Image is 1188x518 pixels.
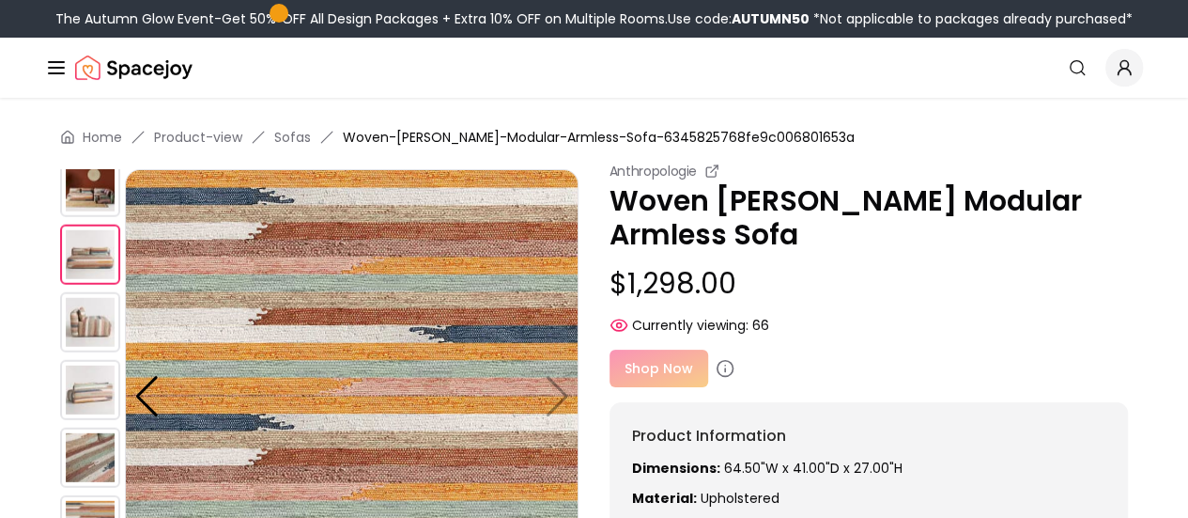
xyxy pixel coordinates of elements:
[55,9,1133,28] div: The Autumn Glow Event-Get 50% OFF All Design Packages + Extra 10% OFF on Multiple Rooms.
[609,267,1129,301] p: $1,298.00
[60,225,120,285] img: https://storage.googleapis.com/spacejoy-main/assets/6345825768fe9c006801653a/product_2_fa2k6ej595k
[752,316,769,335] span: 66
[274,128,311,147] a: Sofas
[83,128,122,147] a: Home
[668,9,810,28] span: Use code:
[632,459,720,478] strong: Dimensions:
[45,38,1143,98] nav: Global
[609,162,697,181] small: Anthropologie
[810,9,1133,28] span: *Not applicable to packages already purchased*
[60,157,120,217] img: https://storage.googleapis.com/spacejoy-main/assets/6345825768fe9c006801653a/product_1_jhg96b8fgoh
[154,128,242,147] a: Product-view
[60,360,120,420] img: https://storage.googleapis.com/spacejoy-main/assets/6345825768fe9c006801653a/product_4_i4p5gn8gg3ob
[632,489,697,508] strong: Material:
[609,184,1129,252] p: Woven [PERSON_NAME] Modular Armless Sofa
[75,49,193,86] a: Spacejoy
[343,128,855,147] span: Woven-[PERSON_NAME]-Modular-Armless-Sofa-6345825768fe9c006801653a
[732,9,810,28] b: AUTUMN50
[60,292,120,353] img: https://storage.googleapis.com/spacejoy-main/assets/6345825768fe9c006801653a/product_3_2b4hnaikbdg9
[632,425,1106,447] h6: Product Information
[632,459,1106,478] p: 64.50"W x 41.00"D x 27.00"H
[632,316,748,335] span: Currently viewing:
[75,49,193,86] img: Spacejoy Logo
[701,489,779,508] span: Upholstered
[60,428,120,488] img: https://storage.googleapis.com/spacejoy-main/assets/6345825768fe9c006801653a/product_5_nb6lgim294hg
[60,128,1128,147] nav: breadcrumb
